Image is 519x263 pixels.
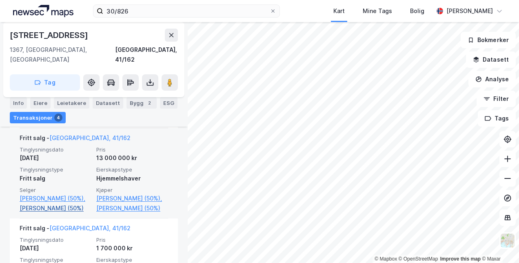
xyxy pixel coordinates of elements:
a: [PERSON_NAME] (50%), [96,194,168,203]
div: [GEOGRAPHIC_DATA], 41/162 [115,45,178,65]
button: Filter [477,91,516,107]
span: Pris [96,146,168,153]
div: Info [10,97,27,109]
div: Kontrollprogram for chat [478,224,519,263]
a: Improve this map [440,256,481,262]
a: [PERSON_NAME] (50%) [20,203,91,213]
a: [GEOGRAPHIC_DATA], 41/162 [49,225,131,232]
button: Tag [10,74,80,91]
div: Mine Tags [363,6,392,16]
a: Mapbox [375,256,397,262]
a: OpenStreetMap [399,256,438,262]
div: 1 700 000 kr [96,243,168,253]
button: Bokmerker [461,32,516,48]
div: 4 [54,114,62,122]
span: Pris [96,236,168,243]
span: Tinglysningstype [20,166,91,173]
span: Tinglysningsdato [20,146,91,153]
div: 2 [145,99,153,107]
span: Eierskapstype [96,166,168,173]
div: Fritt salg [20,174,91,183]
div: Bolig [410,6,424,16]
a: [PERSON_NAME] (50%) [96,203,168,213]
div: Bygg [126,97,157,109]
div: Hjemmelshaver [96,174,168,183]
div: Kart [333,6,345,16]
div: Fritt salg - [20,223,131,236]
iframe: Chat Widget [478,224,519,263]
div: [STREET_ADDRESS] [10,29,90,42]
div: [PERSON_NAME] [446,6,493,16]
div: 13 000 000 kr [96,153,168,163]
button: Analyse [468,71,516,87]
a: [PERSON_NAME] (50%), [20,194,91,203]
img: logo.a4113a55bc3d86da70a041830d287a7e.svg [13,5,73,17]
a: [GEOGRAPHIC_DATA], 41/162 [49,134,131,141]
div: Eiere [30,97,51,109]
div: Transaksjoner [10,112,66,123]
div: Datasett [93,97,123,109]
div: ESG [160,97,177,109]
div: 1367, [GEOGRAPHIC_DATA], [GEOGRAPHIC_DATA] [10,45,115,65]
button: Tags [478,110,516,127]
span: Kjøper [96,187,168,194]
div: Fritt salg - [20,133,131,146]
input: Søk på adresse, matrikkel, gårdeiere, leietakere eller personer [103,5,269,17]
button: Datasett [466,51,516,68]
span: Selger [20,187,91,194]
span: Tinglysningsdato [20,236,91,243]
div: [DATE] [20,243,91,253]
div: [DATE] [20,153,91,163]
div: Leietakere [54,97,89,109]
